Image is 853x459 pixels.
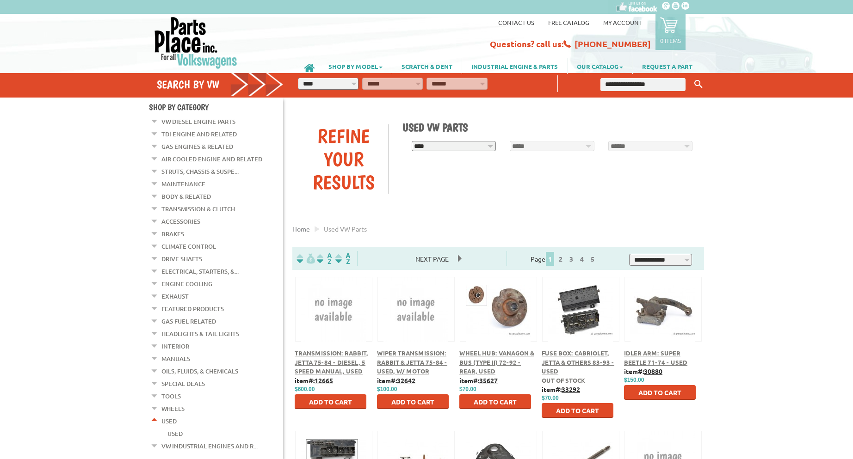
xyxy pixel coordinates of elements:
[391,398,434,406] span: Add to Cart
[161,165,239,177] a: Struts, Chassis & Suspe...
[507,251,622,266] div: Page
[392,58,462,74] a: SCRATCH & DENT
[295,394,366,409] button: Add to Cart
[315,253,334,264] img: Sort by Headline
[161,265,239,277] a: Electrical, Starters, &...
[459,376,498,385] b: item#:
[161,403,185,415] a: Wheels
[462,58,567,74] a: INDUSTRIAL ENGINE & PARTS
[459,394,531,409] button: Add to Cart
[548,18,589,26] a: Free Catalog
[377,394,449,409] button: Add to Cart
[334,253,352,264] img: Sort by Sales Rank
[660,37,681,44] p: 0 items
[603,18,642,26] a: My Account
[161,141,233,153] a: Gas Engines & Related
[542,376,585,384] span: Out of stock
[167,428,183,440] a: Used
[377,376,415,385] b: item#:
[459,386,476,392] span: $70.00
[161,240,216,252] a: Climate Control
[498,18,534,26] a: Contact us
[154,16,238,69] img: Parts Place Inc!
[406,252,458,266] span: Next Page
[542,349,614,375] a: Fuse Box: Cabriolet, Jetta & Others 83-93 - Used
[161,353,190,365] a: Manuals
[542,395,559,401] span: $70.00
[377,349,447,375] a: Wiper Transmission: Rabbit & Jetta 75-84 - Used, w/ Motor
[638,388,681,397] span: Add to Cart
[161,253,202,265] a: Drive Shafts
[402,121,698,134] h1: Used VW Parts
[319,58,392,74] a: SHOP BY MODEL
[556,406,599,415] span: Add to Cart
[161,278,212,290] a: Engine Cooling
[315,376,333,385] u: 12665
[161,328,239,340] a: Headlights & Tail Lights
[161,128,237,140] a: TDI Engine and Related
[161,340,189,352] a: Interior
[459,349,534,375] a: Wheel Hub: Vanagon & Bus (Type II) 72-92 - Rear, USED
[161,190,211,202] a: Body & Related
[406,255,458,263] a: Next Page
[157,78,284,91] h4: Search by VW
[295,376,333,385] b: item#:
[161,203,235,215] a: Transmission & Clutch
[161,365,238,377] a: Oils, Fluids, & Chemicals
[161,390,181,402] a: Tools
[161,415,177,427] a: Used
[324,225,367,233] span: used VW parts
[299,124,388,194] div: Refine Your Results
[588,255,597,263] a: 5
[161,315,216,327] a: Gas Fuel Related
[149,102,283,112] h4: Shop By Category
[655,14,686,50] a: 0 items
[474,398,517,406] span: Add to Cart
[309,398,352,406] span: Add to Cart
[556,255,565,263] a: 2
[624,377,644,383] span: $150.00
[397,376,415,385] u: 32642
[161,228,184,240] a: Brakes
[568,58,632,74] a: OUR CATALOG
[542,403,613,418] button: Add to Cart
[624,385,696,400] button: Add to Cart
[546,252,554,266] span: 1
[295,386,315,392] span: $600.00
[161,290,189,302] a: Exhaust
[624,367,662,375] b: item#:
[562,385,580,393] u: 33292
[578,255,586,263] a: 4
[161,153,262,165] a: Air Cooled Engine and Related
[624,349,687,366] a: Idler Arm: Super Beetle 71-74 - Used
[161,215,200,227] a: Accessories
[161,440,258,452] a: VW Industrial Engines and R...
[292,225,310,233] a: Home
[161,178,205,190] a: Maintenance
[633,58,702,74] a: REQUEST A PART
[567,255,575,263] a: 3
[295,349,368,375] a: Transmission: Rabbit, Jetta 75-84 - Diesel, 5 Speed Manual, Used
[479,376,498,385] u: 35627
[692,77,705,92] button: Keyword Search
[297,253,315,264] img: filterpricelow.svg
[644,367,662,375] u: 30880
[161,378,205,390] a: Special Deals
[161,116,235,128] a: VW Diesel Engine Parts
[542,385,580,393] b: item#:
[377,386,397,392] span: $100.00
[161,303,224,315] a: Featured Products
